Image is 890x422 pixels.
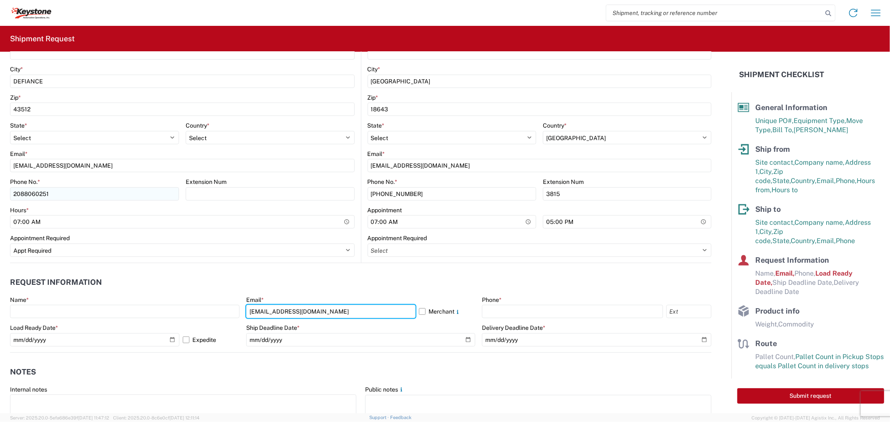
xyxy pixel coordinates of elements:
[183,333,239,347] label: Expedite
[759,168,773,176] span: City,
[368,65,381,73] label: City
[10,122,27,129] label: State
[368,178,398,186] label: Phone No.
[10,324,58,332] label: Load Ready Date
[794,269,815,277] span: Phone,
[737,388,884,404] button: Submit request
[772,177,791,185] span: State,
[772,237,791,245] span: State,
[791,237,817,245] span: Country,
[836,177,857,185] span: Phone,
[755,158,794,166] span: Site contact,
[755,320,778,328] span: Weight,
[836,237,855,245] span: Phone
[817,177,836,185] span: Email,
[772,279,834,286] span: Ship Deadline Date,
[755,353,884,370] span: Pallet Count in Pickup Stops equals Pallet Count in delivery stops
[755,145,790,153] span: Ship from
[755,339,777,348] span: Route
[10,386,47,393] label: Internal notes
[794,126,848,134] span: [PERSON_NAME]
[482,324,545,332] label: Delivery Deadline Date
[755,269,775,277] span: Name,
[739,70,824,80] h2: Shipment Checklist
[368,94,378,101] label: Zip
[755,353,795,361] span: Pallet Count,
[10,178,40,186] label: Phone No.
[755,103,827,112] span: General Information
[10,34,75,44] h2: Shipment Request
[755,306,799,315] span: Product info
[365,386,405,393] label: Public notes
[755,117,794,125] span: Unique PO#,
[778,320,814,328] span: Commodity
[169,415,199,420] span: [DATE] 12:11:14
[10,278,102,286] h2: Request Information
[390,415,411,420] a: Feedback
[759,228,773,236] span: City,
[368,150,385,158] label: Email
[775,269,794,277] span: Email,
[794,219,845,226] span: Company name,
[755,205,781,214] span: Ship to
[10,206,29,214] label: Hours
[772,186,798,194] span: Hours to
[755,219,794,226] span: Site contact,
[10,94,21,101] label: Zip
[10,234,70,242] label: Appointment Required
[246,324,300,332] label: Ship Deadline Date
[794,158,845,166] span: Company name,
[186,178,227,186] label: Extension Num
[10,368,36,376] h2: Notes
[751,414,880,422] span: Copyright © [DATE]-[DATE] Agistix Inc., All Rights Reserved
[755,256,829,264] span: Request Information
[10,296,29,304] label: Name
[772,126,794,134] span: Bill To,
[10,65,23,73] label: City
[543,122,567,129] label: Country
[368,122,385,129] label: State
[794,117,846,125] span: Equipment Type,
[78,415,109,420] span: [DATE] 11:47:12
[482,296,502,304] label: Phone
[10,150,28,158] label: Email
[817,237,836,245] span: Email,
[113,415,199,420] span: Client: 2025.20.0-8c6e0cf
[419,305,475,318] label: Merchant
[606,5,822,21] input: Shipment, tracking or reference number
[368,206,402,214] label: Appointment
[246,296,264,304] label: Email
[543,178,584,186] label: Extension Num
[791,177,817,185] span: Country,
[666,305,711,318] input: Ext
[368,234,427,242] label: Appointment Required
[10,415,109,420] span: Server: 2025.20.0-5efa686e39f
[186,122,209,129] label: Country
[369,415,390,420] a: Support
